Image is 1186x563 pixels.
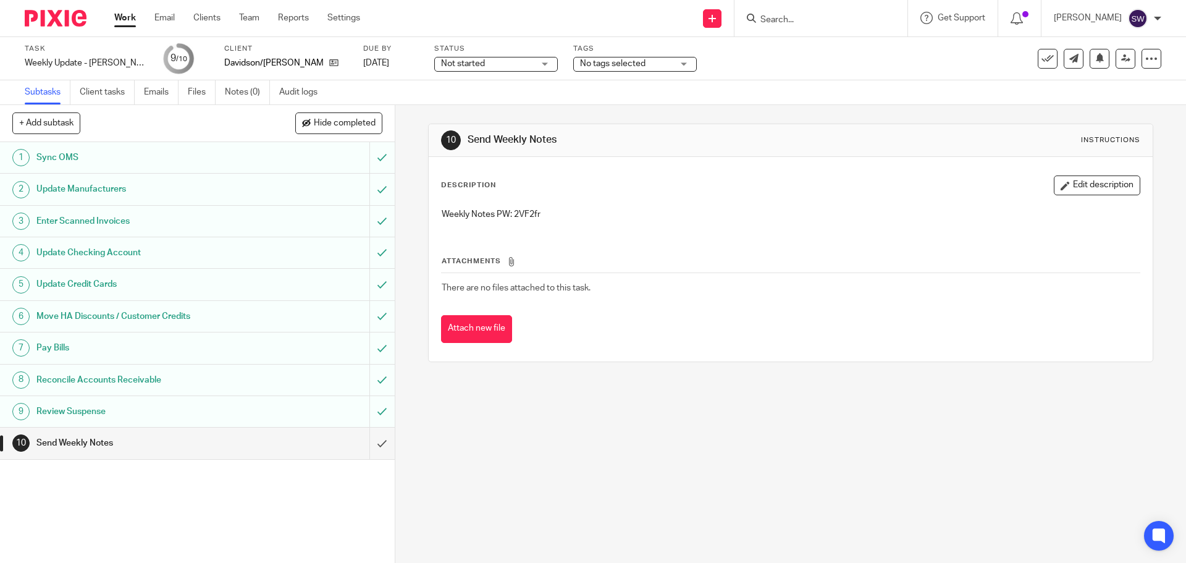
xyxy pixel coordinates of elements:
div: 10 [441,130,461,150]
a: Email [154,12,175,24]
button: Edit description [1054,176,1140,195]
div: 6 [12,308,30,325]
div: 2 [12,181,30,198]
h1: Enter Scanned Invoices [36,212,250,231]
a: Work [114,12,136,24]
img: svg%3E [1128,9,1148,28]
div: 3 [12,213,30,230]
a: Settings [327,12,360,24]
a: Clients [193,12,221,24]
div: 5 [12,276,30,294]
h1: Update Credit Cards [36,275,250,294]
span: [DATE] [363,59,389,67]
a: Subtasks [25,80,70,104]
h1: Pay Bills [36,339,250,357]
div: 4 [12,244,30,261]
div: 8 [12,371,30,389]
span: There are no files attached to this task. [442,284,591,292]
span: Hide completed [314,119,376,129]
a: Files [188,80,216,104]
p: [PERSON_NAME] [1054,12,1122,24]
h1: Review Suspense [36,402,250,421]
label: Client [224,44,348,54]
button: Attach new file [441,315,512,343]
input: Search [759,15,870,26]
a: Reports [278,12,309,24]
p: Description [441,180,496,190]
div: 7 [12,339,30,357]
span: Not started [441,59,485,68]
label: Tags [573,44,697,54]
h1: Update Checking Account [36,243,250,262]
h1: Send Weekly Notes [468,133,817,146]
div: 10 [12,434,30,452]
a: Emails [144,80,179,104]
label: Status [434,44,558,54]
div: 9 [12,403,30,420]
div: Weekly Update - [PERSON_NAME] [25,57,148,69]
h1: Send Weekly Notes [36,434,250,452]
span: Attachments [442,258,501,265]
a: Audit logs [279,80,327,104]
button: Hide completed [295,112,382,133]
span: No tags selected [580,59,646,68]
div: Weekly Update - Davidson-Calkins [25,57,148,69]
h1: Reconcile Accounts Receivable [36,371,250,389]
label: Due by [363,44,419,54]
h1: Update Manufacturers [36,180,250,198]
div: 9 [170,51,187,66]
img: Pixie [25,10,86,27]
a: Team [239,12,259,24]
a: Client tasks [80,80,135,104]
button: + Add subtask [12,112,80,133]
label: Task [25,44,148,54]
a: Notes (0) [225,80,270,104]
h1: Move HA Discounts / Customer Credits [36,307,250,326]
div: Instructions [1081,135,1140,145]
h1: Sync OMS [36,148,250,167]
div: 1 [12,149,30,166]
p: Weekly Notes PW: 2VF2fr [442,208,1139,221]
span: Get Support [938,14,985,22]
small: /10 [176,56,187,62]
p: Davidson/[PERSON_NAME] [224,57,323,69]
